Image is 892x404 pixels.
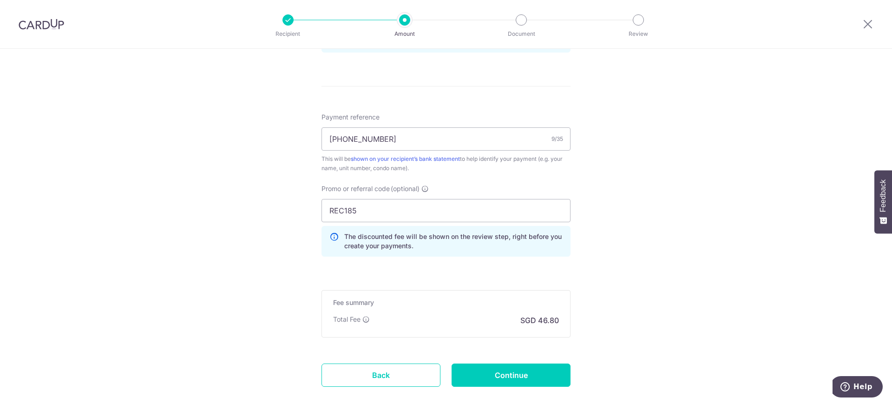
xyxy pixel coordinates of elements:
[370,29,439,39] p: Amount
[520,315,559,326] p: SGD 46.80
[321,184,390,193] span: Promo or referral code
[321,364,440,387] a: Back
[551,134,563,144] div: 9/35
[604,29,673,39] p: Review
[344,232,563,251] p: The discounted fee will be shown on the review step, right before you create your payments.
[19,19,64,30] img: CardUp
[321,154,571,173] div: This will be to help identify your payment (e.g. your name, unit number, condo name).
[254,29,322,39] p: Recipient
[452,364,571,387] input: Continue
[874,170,892,233] button: Feedback - Show survey
[321,113,380,122] span: Payment reference
[833,376,883,399] iframe: Opens a widget where you can find more information
[879,179,887,212] span: Feedback
[333,315,361,324] p: Total Fee
[351,155,460,162] a: shown on your recipient’s bank statement
[333,298,559,307] h5: Fee summary
[487,29,556,39] p: Document
[391,184,420,193] span: (optional)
